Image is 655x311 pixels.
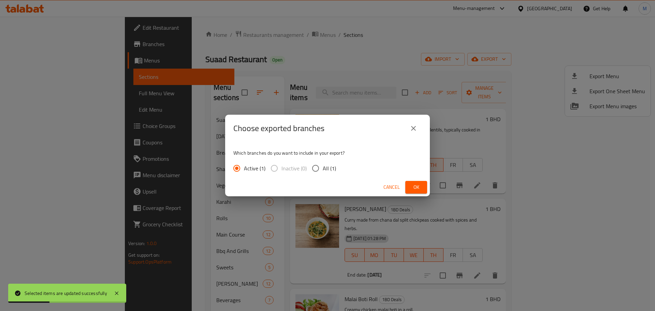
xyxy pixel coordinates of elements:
span: Inactive (0) [281,164,307,172]
h2: Choose exported branches [233,123,324,134]
span: Active (1) [244,164,265,172]
button: Ok [405,181,427,194]
span: All (1) [323,164,336,172]
span: Cancel [383,183,400,192]
p: Which branches do you want to include in your export? [233,150,422,156]
div: Selected items are updated successfully [25,289,107,297]
button: close [405,120,422,137]
span: Ok [411,183,422,192]
button: Cancel [381,181,403,194]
